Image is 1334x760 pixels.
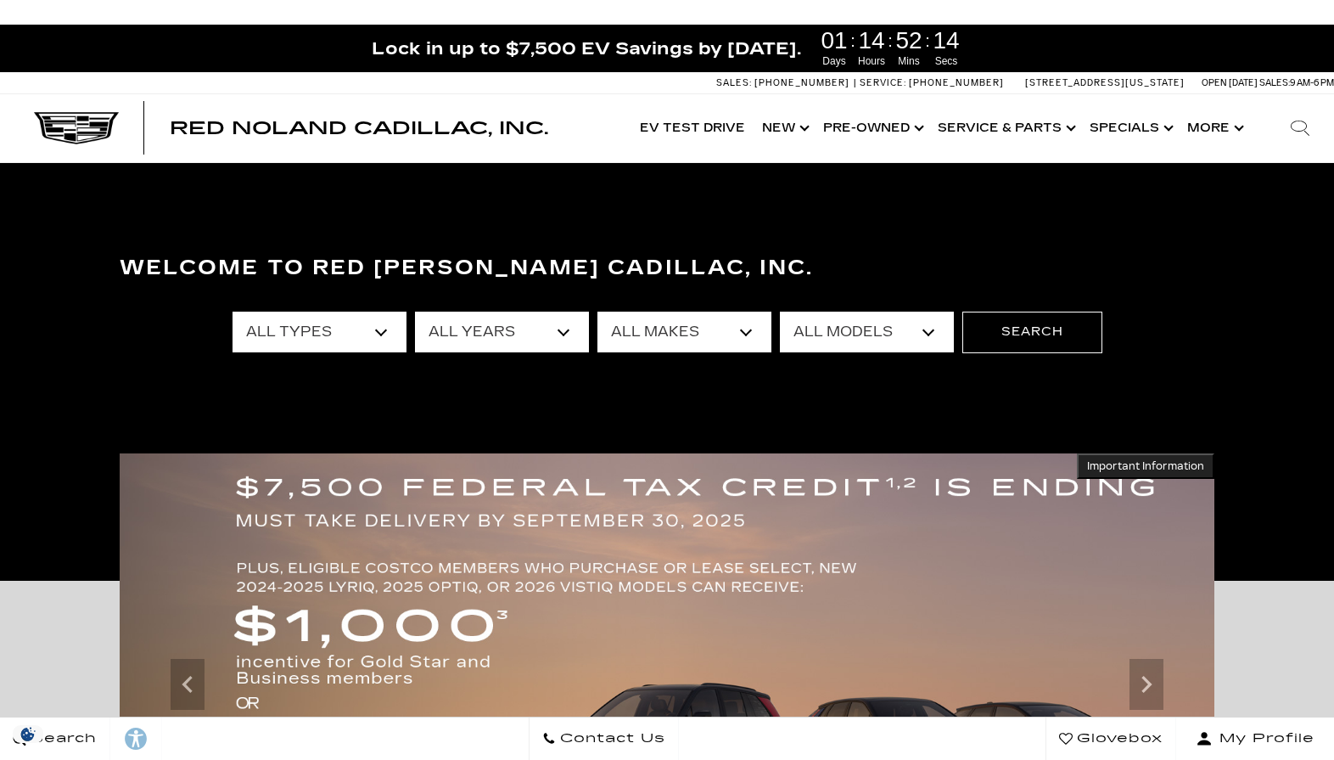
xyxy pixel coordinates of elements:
span: [PHONE_NUMBER] [909,77,1004,88]
img: Cadillac Dark Logo with Cadillac White Text [34,112,119,144]
button: Search [962,312,1102,352]
span: 01 [818,29,850,53]
a: New [754,94,815,162]
a: EV Test Drive [631,94,754,162]
span: 14 [930,29,962,53]
span: 9 AM-6 PM [1290,77,1334,88]
span: Red Noland Cadillac, Inc. [170,118,548,138]
a: Contact Us [529,718,679,760]
span: 52 [893,29,925,53]
span: Search [26,727,97,751]
a: Red Noland Cadillac, Inc. [170,120,548,137]
a: Service & Parts [929,94,1081,162]
a: Glovebox [1045,718,1176,760]
button: More [1179,94,1249,162]
a: Pre-Owned [815,94,929,162]
span: My Profile [1213,727,1314,751]
h3: Welcome to Red [PERSON_NAME] Cadillac, Inc. [120,251,1214,285]
div: Previous [171,659,205,710]
span: Glovebox [1073,727,1163,751]
span: Lock in up to $7,500 EV Savings by [DATE]. [372,37,801,59]
span: Hours [855,53,888,69]
a: Sales: [PHONE_NUMBER] [716,78,854,87]
a: Service: [PHONE_NUMBER] [854,78,1008,87]
select: Filter by year [415,312,589,352]
span: Open [DATE] [1202,77,1258,88]
select: Filter by type [233,312,406,352]
span: Secs [930,53,962,69]
span: : [925,28,930,53]
span: Sales: [1259,77,1290,88]
select: Filter by make [597,312,771,352]
button: Open user profile menu [1176,718,1334,760]
span: : [850,28,855,53]
span: : [888,28,893,53]
a: Close [1305,33,1326,53]
section: Click to Open Cookie Consent Modal [8,725,48,743]
div: Next [1129,659,1163,710]
span: Contact Us [556,727,665,751]
span: Mins [893,53,925,69]
span: Sales: [716,77,752,88]
img: Opt-Out Icon [8,725,48,743]
select: Filter by model [780,312,954,352]
span: 14 [855,29,888,53]
span: Service: [860,77,906,88]
a: [STREET_ADDRESS][US_STATE] [1025,77,1185,88]
a: Specials [1081,94,1179,162]
span: Important Information [1087,459,1204,473]
span: [PHONE_NUMBER] [754,77,849,88]
span: Days [818,53,850,69]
